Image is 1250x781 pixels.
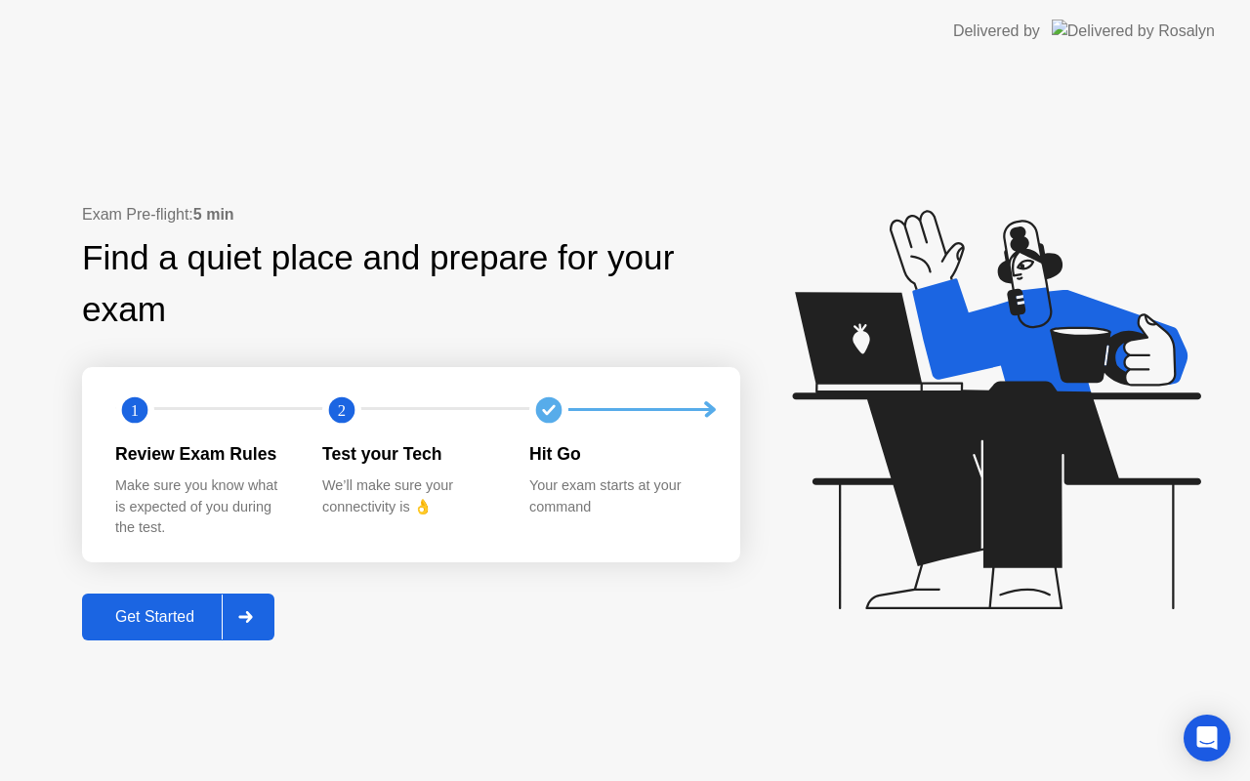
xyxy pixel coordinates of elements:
[529,475,705,517] div: Your exam starts at your command
[193,206,234,223] b: 5 min
[529,441,705,467] div: Hit Go
[1184,715,1230,761] div: Open Intercom Messenger
[115,475,291,539] div: Make sure you know what is expected of you during the test.
[322,475,498,517] div: We’ll make sure your connectivity is 👌
[82,203,740,226] div: Exam Pre-flight:
[115,441,291,467] div: Review Exam Rules
[82,594,274,640] button: Get Started
[88,608,222,626] div: Get Started
[1052,20,1215,42] img: Delivered by Rosalyn
[953,20,1040,43] div: Delivered by
[322,441,498,467] div: Test your Tech
[82,232,740,336] div: Find a quiet place and prepare for your exam
[338,400,346,419] text: 2
[131,400,139,419] text: 1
